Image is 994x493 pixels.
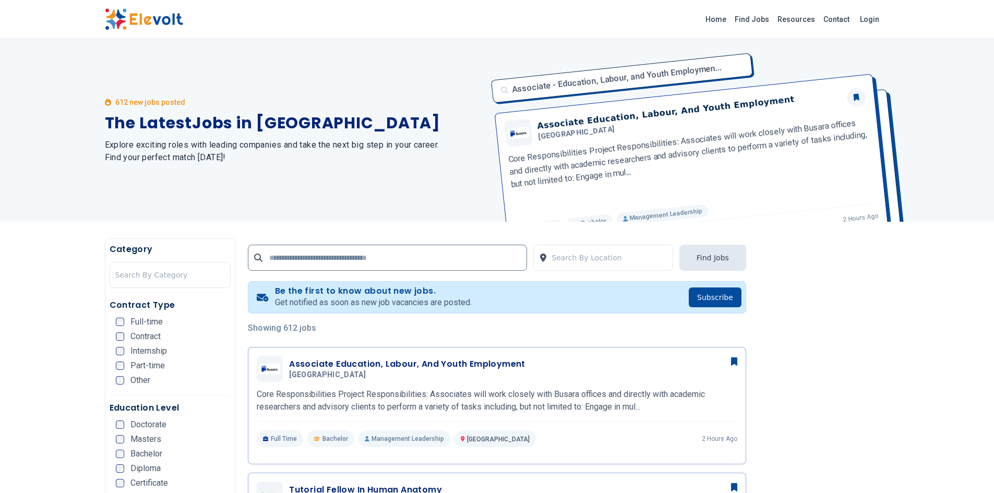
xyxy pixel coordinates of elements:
span: Doctorate [130,420,166,429]
a: Login [854,9,885,30]
img: Elevolt [105,8,183,30]
span: Internship [130,347,167,355]
h5: Contract Type [110,299,231,311]
input: Full-time [116,318,124,326]
input: Diploma [116,464,124,473]
span: [GEOGRAPHIC_DATA] [467,436,530,443]
span: Other [130,376,150,384]
input: Bachelor [116,450,124,458]
a: Home [701,11,730,28]
input: Doctorate [116,420,124,429]
span: Part-time [130,362,165,370]
h1: The Latest Jobs in [GEOGRAPHIC_DATA] [105,114,485,133]
h4: Be the first to know about new jobs. [275,286,472,296]
h5: Education Level [110,402,231,414]
input: Masters [116,435,124,443]
span: Diploma [130,464,161,473]
span: [GEOGRAPHIC_DATA] [289,370,366,380]
a: Contact [819,11,854,28]
a: Find Jobs [730,11,773,28]
p: 612 new jobs posted [115,97,185,107]
button: Subscribe [689,287,741,307]
input: Other [116,376,124,384]
h2: Explore exciting roles with leading companies and take the next big step in your career. Find you... [105,139,485,164]
img: Busara Center [259,364,280,375]
input: Internship [116,347,124,355]
span: Full-time [130,318,163,326]
a: Busara CenterAssociate Education, Labour, And Youth Employment[GEOGRAPHIC_DATA]Core Responsibilit... [257,356,737,447]
span: Masters [130,435,161,443]
span: Bachelor [130,450,162,458]
p: Core Responsibilities Project Responsibilities: Associates will work closely with Busara offices ... [257,388,737,413]
span: Contract [130,332,161,341]
p: Management Leadership [358,430,450,447]
p: 2 hours ago [702,435,737,443]
input: Contract [116,332,124,341]
button: Find Jobs [679,245,746,271]
h3: Associate Education, Labour, And Youth Employment [289,358,525,370]
p: Get notified as soon as new job vacancies are posted. [275,296,472,309]
span: Certificate [130,479,168,487]
input: Part-time [116,362,124,370]
span: Bachelor [322,435,348,443]
p: Showing 612 jobs [248,322,746,334]
p: Full Time [257,430,303,447]
h5: Category [110,243,231,256]
input: Certificate [116,479,124,487]
a: Resources [773,11,819,28]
